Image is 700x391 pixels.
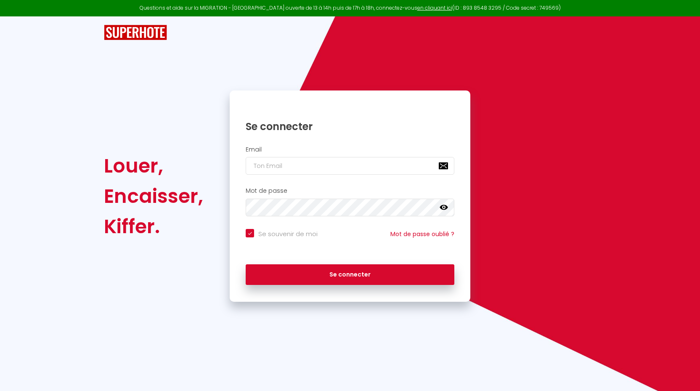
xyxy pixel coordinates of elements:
a: Mot de passe oublié ? [390,230,454,238]
div: Kiffer. [104,211,203,242]
img: SuperHote logo [104,25,167,40]
h1: Se connecter [246,120,454,133]
a: en cliquant ici [417,4,452,11]
h2: Email [246,146,454,153]
button: Se connecter [246,264,454,285]
div: Louer, [104,151,203,181]
h2: Mot de passe [246,187,454,194]
input: Ton Email [246,157,454,175]
div: Encaisser, [104,181,203,211]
